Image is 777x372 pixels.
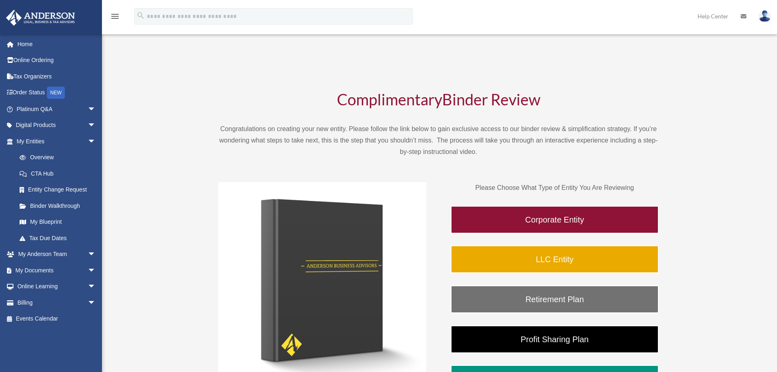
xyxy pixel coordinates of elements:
img: User Pic [759,10,771,22]
a: Tax Due Dates [11,230,108,246]
span: arrow_drop_down [88,117,104,134]
a: Billingarrow_drop_down [6,294,108,311]
a: Events Calendar [6,311,108,327]
div: NEW [47,87,65,99]
a: menu [110,14,120,21]
span: arrow_drop_down [88,246,104,263]
span: arrow_drop_down [88,101,104,118]
a: Binder Walkthrough [11,198,104,214]
a: Order StatusNEW [6,85,108,101]
span: arrow_drop_down [88,294,104,311]
a: Entity Change Request [11,182,108,198]
a: Platinum Q&Aarrow_drop_down [6,101,108,117]
p: Congratulations on creating your new entity. Please follow the link below to gain exclusive acces... [218,123,659,158]
a: LLC Entity [451,245,659,273]
a: My Entitiesarrow_drop_down [6,133,108,149]
a: Overview [11,149,108,166]
a: Home [6,36,108,52]
a: My Blueprint [11,214,108,230]
a: Profit Sharing Plan [451,325,659,353]
a: Corporate Entity [451,206,659,234]
a: Online Learningarrow_drop_down [6,278,108,295]
img: Anderson Advisors Platinum Portal [4,10,77,26]
a: Tax Organizers [6,68,108,85]
i: menu [110,11,120,21]
span: arrow_drop_down [88,262,104,279]
a: Retirement Plan [451,285,659,313]
span: arrow_drop_down [88,133,104,150]
a: My Documentsarrow_drop_down [6,262,108,278]
span: Binder Review [442,90,540,109]
a: Online Ordering [6,52,108,69]
a: Digital Productsarrow_drop_down [6,117,108,134]
p: Please Choose What Type of Entity You Are Reviewing [451,182,659,194]
span: arrow_drop_down [88,278,104,295]
span: Complimentary [337,90,442,109]
a: CTA Hub [11,165,108,182]
a: My Anderson Teamarrow_drop_down [6,246,108,263]
i: search [136,11,145,20]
